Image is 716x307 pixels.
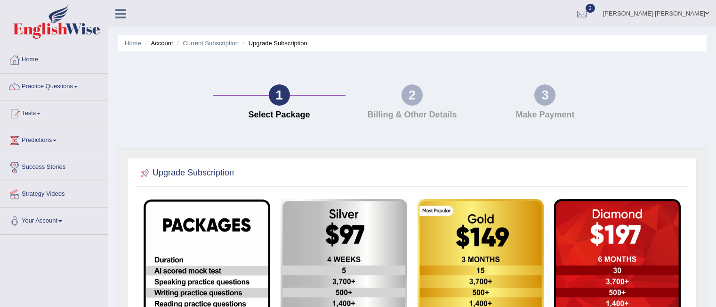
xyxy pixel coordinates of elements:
[350,110,474,120] h4: Billing & Other Details
[586,4,595,13] span: 2
[483,110,607,120] h4: Make Payment
[269,84,290,106] div: 1
[0,208,108,232] a: Your Account
[143,39,173,48] li: Account
[0,47,108,70] a: Home
[0,181,108,205] a: Strategy Videos
[241,39,307,48] li: Upgrade Subscription
[534,84,555,106] div: 3
[183,40,239,47] a: Current Subscription
[0,100,108,124] a: Tests
[0,74,108,97] a: Practice Questions
[217,110,341,120] h4: Select Package
[125,40,141,47] a: Home
[402,84,423,106] div: 2
[138,166,234,180] h2: Upgrade Subscription
[0,127,108,151] a: Predictions
[0,154,108,178] a: Success Stories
